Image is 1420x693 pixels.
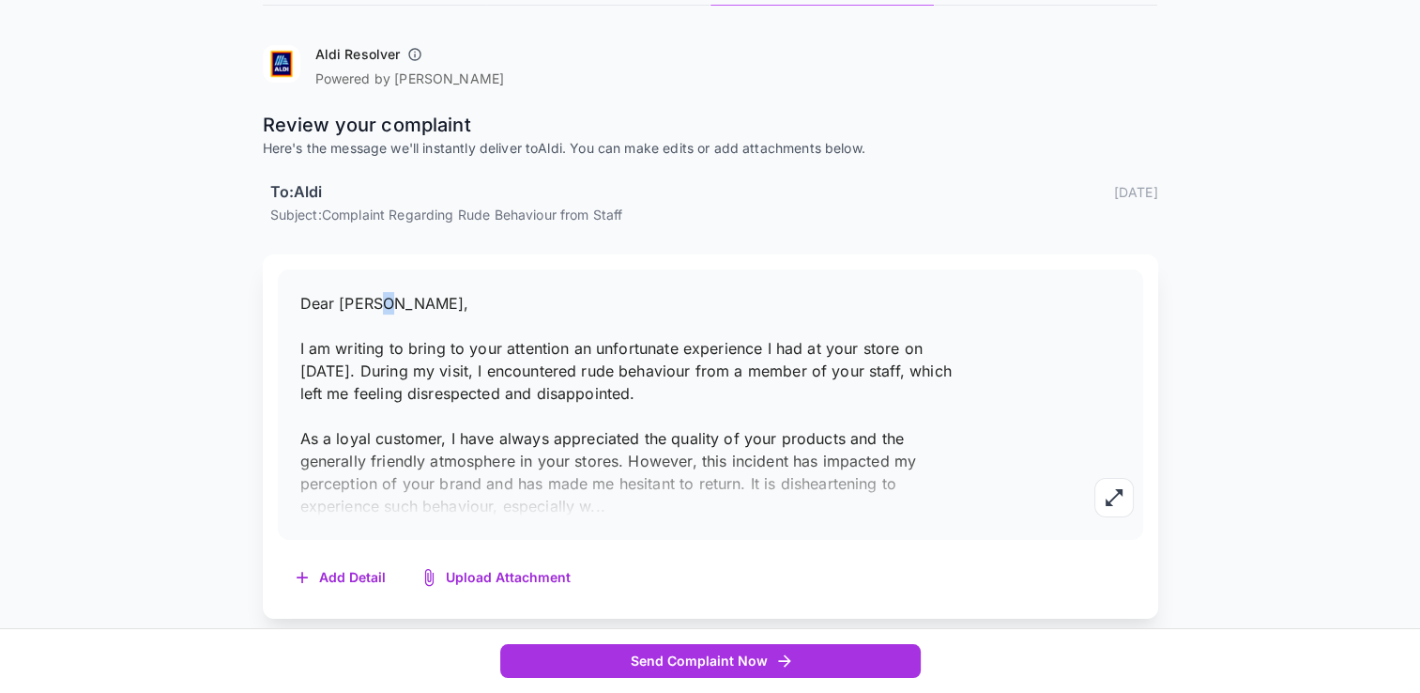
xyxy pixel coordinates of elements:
h6: Aldi Resolver [315,45,401,64]
span: Dear [PERSON_NAME], I am writing to bring to your attention an unfortunate experience I had at yo... [300,294,952,516]
button: Upload Attachment [405,559,589,597]
img: Aldi [263,45,300,83]
button: Add Detail [278,559,405,597]
p: Subject: Complaint Regarding Rude Behaviour from Staff [270,205,1158,224]
p: Here's the message we'll instantly deliver to Aldi . You can make edits or add attachments below. [263,139,1158,158]
h6: To: Aldi [270,180,323,205]
span: ... [590,497,604,516]
p: Powered by [PERSON_NAME] [315,69,505,88]
button: Send Complaint Now [500,644,921,679]
p: Review your complaint [263,111,1158,139]
p: [DATE] [1114,182,1158,202]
